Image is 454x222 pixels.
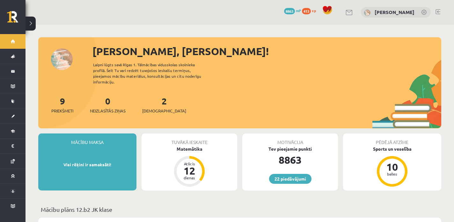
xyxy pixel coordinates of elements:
span: 413 [302,8,311,14]
div: Atlicis [180,162,199,166]
a: 0Neizlasītās ziņas [90,95,126,114]
a: [PERSON_NAME] [375,9,414,15]
span: xp [312,8,316,13]
span: 8863 [284,8,295,14]
div: dienas [180,176,199,180]
a: 2[DEMOGRAPHIC_DATA] [142,95,186,114]
div: [PERSON_NAME], [PERSON_NAME]! [92,44,441,59]
p: Visi rēķini ir samaksāti! [41,161,133,168]
span: Priekšmeti [51,108,73,114]
div: 10 [383,162,402,172]
a: 8863 mP [284,8,301,13]
div: Pēdējā atzīme [343,133,441,146]
div: Laipni lūgts savā Rīgas 1. Tālmācības vidusskolas skolnieka profilā. Šeit Tu vari redzēt tuvojošo... [93,62,212,85]
div: Sports un veselība [343,146,441,152]
div: 12 [180,166,199,176]
span: mP [296,8,301,13]
a: 413 xp [302,8,319,13]
div: Mācību maksa [38,133,136,146]
div: Matemātika [142,146,237,152]
span: Neizlasītās ziņas [90,108,126,114]
a: Rīgas 1. Tālmācības vidusskola [7,11,26,27]
div: Tuvākā ieskaite [142,133,237,146]
p: Mācību plāns 12.b2 JK klase [41,205,439,214]
div: 8863 [242,152,338,168]
div: Tev pieejamie punkti [242,146,338,152]
a: 9Priekšmeti [51,95,73,114]
a: 22 piedāvājumi [269,174,311,184]
div: Motivācija [242,133,338,146]
a: Matemātika Atlicis 12 dienas [142,146,237,188]
a: Sports un veselība 10 balles [343,146,441,188]
div: balles [383,172,402,176]
span: [DEMOGRAPHIC_DATA] [142,108,186,114]
img: Marta Laura Neļķe [364,10,370,16]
